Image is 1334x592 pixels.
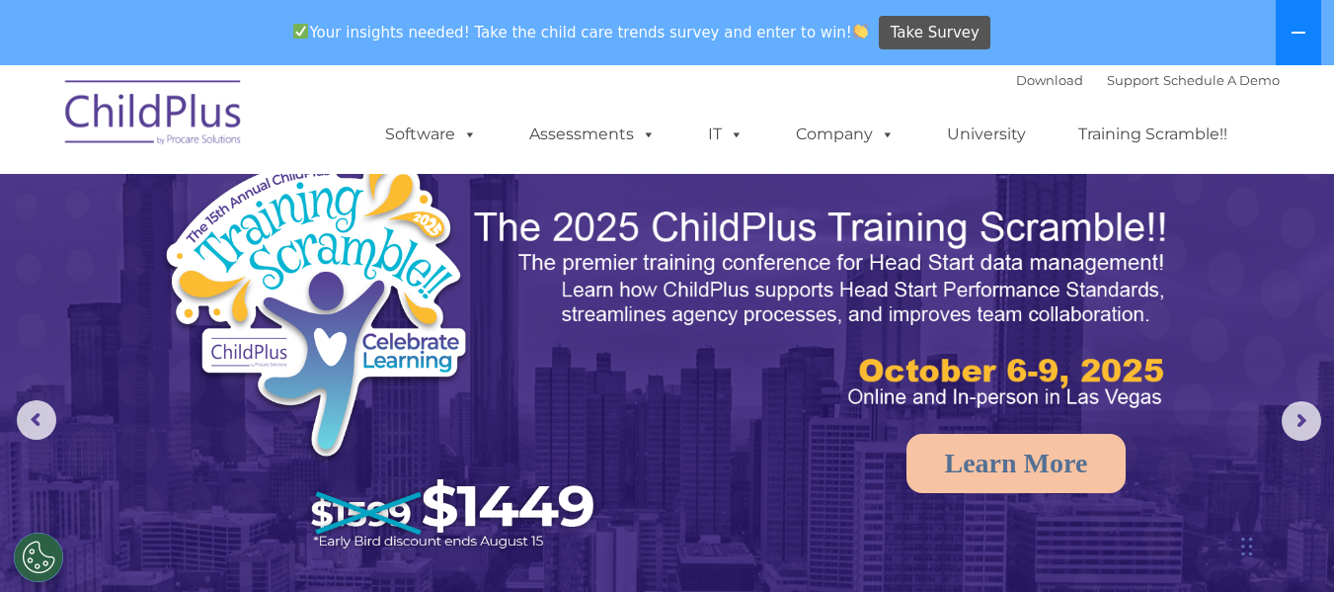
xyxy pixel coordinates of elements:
[1016,72,1083,88] a: Download
[891,16,980,50] span: Take Survey
[879,16,990,50] a: Take Survey
[510,115,675,154] a: Assessments
[776,115,914,154] a: Company
[365,115,497,154] a: Software
[853,24,868,39] img: 👏
[1059,115,1247,154] a: Training Scramble!!
[1016,72,1280,88] font: |
[1107,72,1159,88] a: Support
[285,13,877,51] span: Your insights needed! Take the child care trends survey and enter to win!
[906,434,1127,493] a: Learn More
[927,115,1046,154] a: University
[14,533,63,582] button: Cookies Settings
[55,66,253,165] img: ChildPlus by Procare Solutions
[688,115,763,154] a: IT
[1241,517,1253,576] div: Drag
[1011,379,1334,592] iframe: Chat Widget
[293,24,308,39] img: ✅
[1163,72,1280,88] a: Schedule A Demo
